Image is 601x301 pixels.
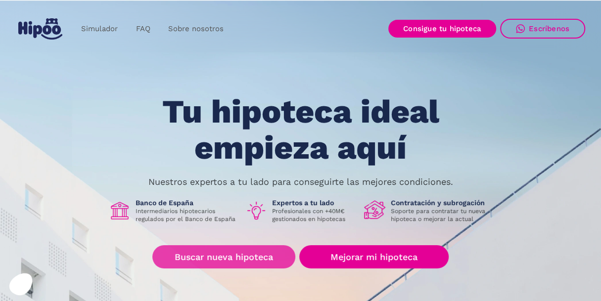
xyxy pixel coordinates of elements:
a: Mejorar mi hipoteca [299,245,448,268]
div: Escríbenos [529,24,569,33]
a: Escríbenos [500,19,585,39]
p: Profesionales con +40M€ gestionados en hipotecas [272,207,356,223]
h1: Banco de España [136,198,237,207]
h1: Expertos a tu lado [272,198,356,207]
h1: Contratación y subrogación [391,198,493,207]
a: Sobre nosotros [159,19,232,39]
p: Intermediarios hipotecarios regulados por el Banco de España [136,207,237,223]
a: home [16,14,64,43]
a: Consigue tu hipoteca [388,20,496,38]
h1: Tu hipoteca ideal empieza aquí [113,94,488,166]
p: Soporte para contratar tu nueva hipoteca o mejorar la actual [391,207,493,223]
a: Simulador [72,19,127,39]
a: Buscar nueva hipoteca [152,245,295,268]
p: Nuestros expertos a tu lado para conseguirte las mejores condiciones. [148,178,453,186]
a: FAQ [127,19,159,39]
